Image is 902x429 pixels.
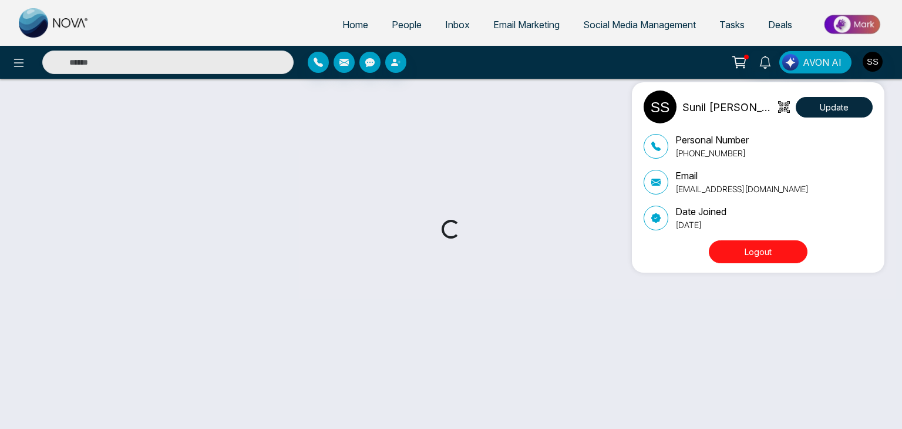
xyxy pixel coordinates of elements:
p: [DATE] [675,219,726,231]
p: Sunil [PERSON_NAME] [682,99,775,115]
p: Email [675,169,809,183]
p: [PHONE_NUMBER] [675,147,749,159]
p: Date Joined [675,205,726,219]
p: Personal Number [675,133,749,147]
button: Update [796,97,873,118]
p: [EMAIL_ADDRESS][DOMAIN_NAME] [675,183,809,195]
button: Logout [709,240,807,263]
